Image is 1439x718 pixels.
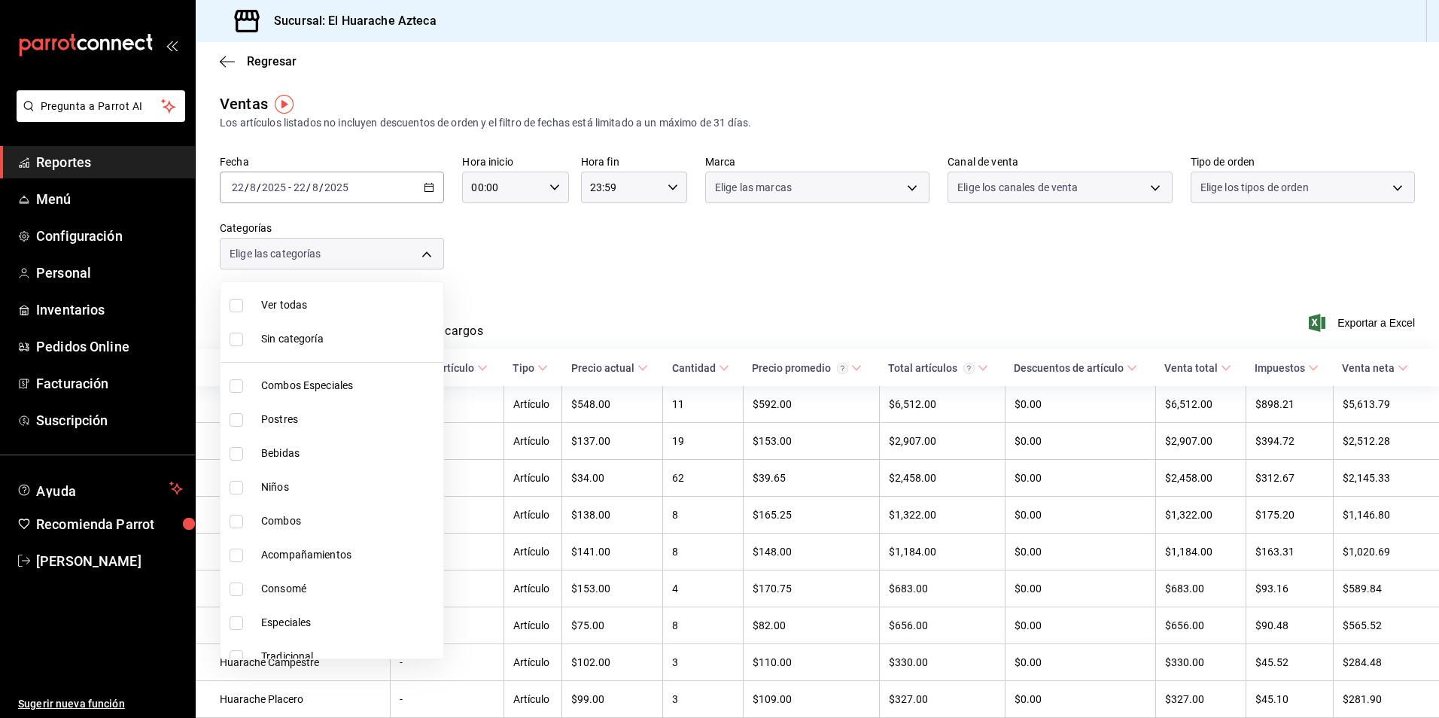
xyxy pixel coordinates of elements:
[261,479,437,495] span: Niños
[261,547,437,563] span: Acompañamientos
[261,649,437,665] span: Tradicional
[261,581,437,597] span: Consomé
[275,95,294,114] img: Tooltip marker
[261,446,437,461] span: Bebidas
[261,331,437,347] span: Sin categoría
[261,297,437,313] span: Ver todas
[261,378,437,394] span: Combos Especiales
[261,412,437,427] span: Postres
[261,513,437,529] span: Combos
[261,615,437,631] span: Especiales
